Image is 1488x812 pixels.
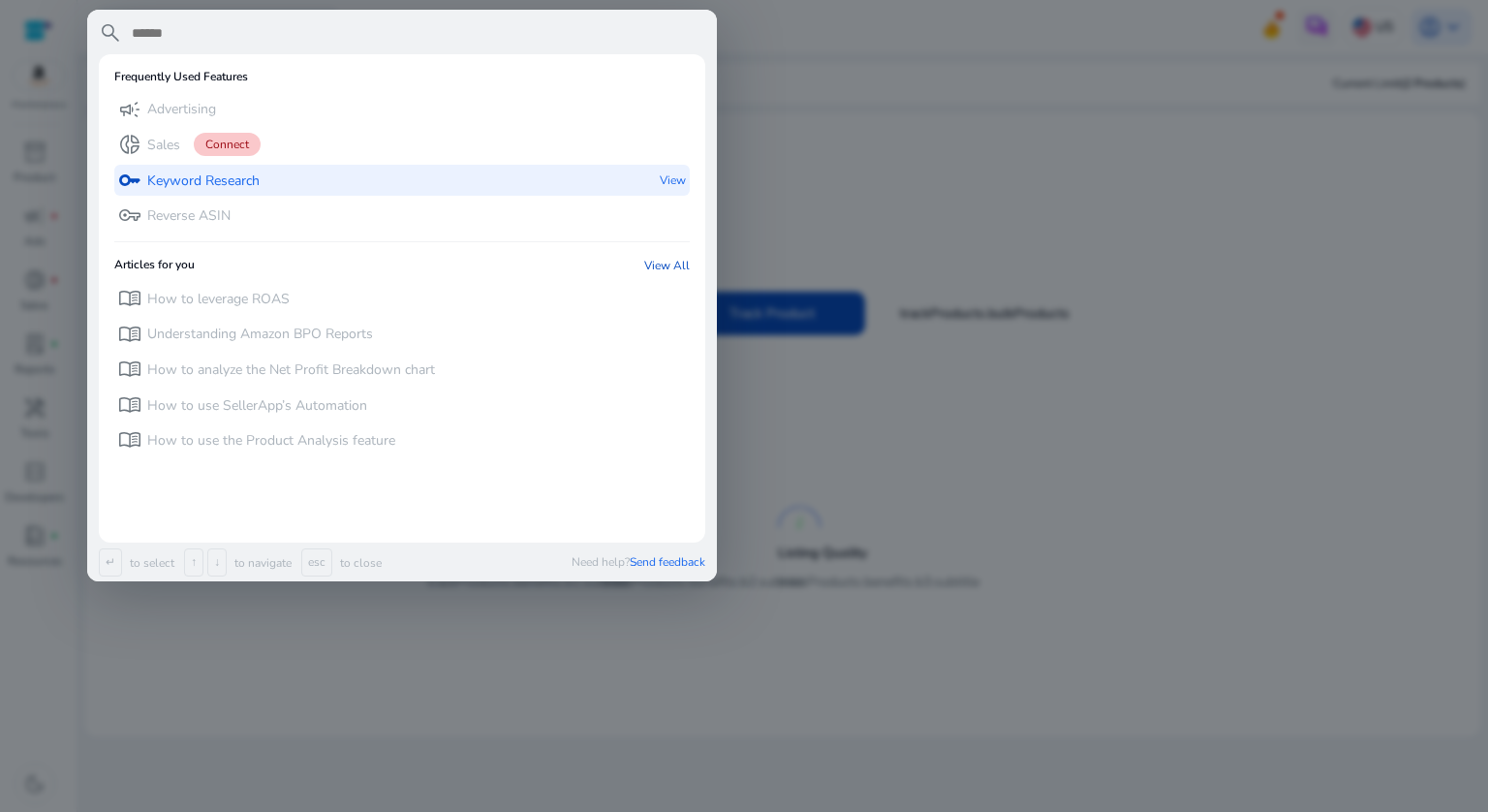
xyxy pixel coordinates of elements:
[147,136,180,155] p: Sales
[118,98,141,121] span: campaign
[147,431,395,451] p: How to use the Product Analysis feature
[184,548,203,577] span: ↑
[194,133,261,156] span: Connect
[572,554,705,570] p: Need help?
[147,100,216,119] p: Advertising
[118,323,141,346] span: menu_book
[99,548,122,577] span: ↵
[118,203,141,227] span: vpn_key
[147,290,290,309] p: How to leverage ROAS
[336,555,382,571] p: to close
[231,555,292,571] p: to navigate
[118,428,141,452] span: menu_book
[118,169,141,192] span: key
[99,21,122,45] span: search
[630,554,705,570] span: Send feedback
[118,133,141,156] span: donut_small
[147,325,373,344] p: Understanding Amazon BPO Reports
[301,548,332,577] span: esc
[147,172,260,191] p: Keyword Research
[660,165,686,197] p: View
[147,206,231,226] p: Reverse ASIN
[147,396,367,416] p: How to use SellerApp’s Automation
[114,70,248,83] h6: Frequently Used Features
[644,258,690,273] a: View All
[126,555,174,571] p: to select
[147,360,435,380] p: How to analyze the Net Profit Breakdown chart
[207,548,227,577] span: ↓
[114,258,195,273] h6: Articles for you
[118,393,141,417] span: menu_book
[118,287,141,310] span: menu_book
[118,358,141,381] span: menu_book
